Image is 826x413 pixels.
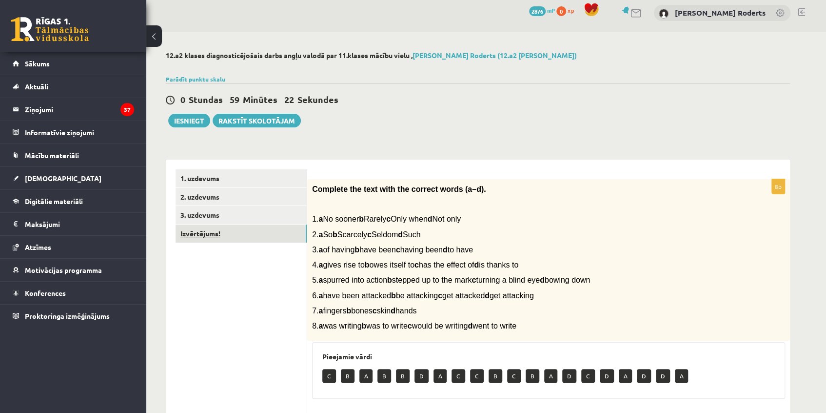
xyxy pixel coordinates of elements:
span: xp [568,6,574,14]
span: 3. of having have been having been to have [312,246,473,254]
a: [PERSON_NAME] Roderts (12.a2 [PERSON_NAME]) [413,51,577,60]
span: Sākums [25,59,50,68]
a: Atzīmes [13,236,134,258]
b: a [318,291,323,300]
span: Sekundes [297,94,338,105]
a: [PERSON_NAME] Roderts [675,8,766,18]
legend: Informatīvie ziņojumi [25,121,134,144]
button: Iesniegt [168,114,210,127]
b: c [367,230,372,239]
a: Ziņojumi37 [13,98,134,121]
span: [DEMOGRAPHIC_DATA] [25,174,101,183]
a: 1. uzdevums [176,169,307,187]
p: A [544,369,557,383]
b: b [346,307,351,315]
p: C [581,369,595,383]
p: C [470,369,484,383]
b: b [365,261,370,269]
b: a [318,322,323,330]
b: d [391,307,395,315]
p: D [414,369,429,383]
span: 0 [180,94,185,105]
p: 8p [771,179,785,194]
span: Mācību materiāli [25,151,79,160]
legend: Ziņojumi [25,98,134,121]
b: a [318,307,323,315]
span: Motivācijas programma [25,266,102,274]
p: C [507,369,521,383]
a: 0 xp [556,6,579,14]
p: B [526,369,539,383]
p: A [433,369,447,383]
span: Aktuāli [25,82,48,91]
span: 8. was writing was to write would be writing went to write [312,322,516,330]
b: c [373,307,377,315]
span: 7. fingers bones skin hands [312,307,416,315]
b: d [443,246,448,254]
span: Konferences [25,289,66,297]
span: Atzīmes [25,243,51,251]
b: c [472,276,476,284]
b: b [387,276,392,284]
a: [DEMOGRAPHIC_DATA] [13,167,134,189]
b: a [318,215,323,223]
a: Konferences [13,282,134,304]
b: c [408,322,412,330]
p: A [619,369,632,383]
a: Motivācijas programma [13,259,134,281]
a: Rīgas 1. Tālmācības vidusskola [11,17,89,41]
b: c [386,215,391,223]
span: Stundas [189,94,223,105]
span: Complete the text with the correct words (a–d). [312,185,486,193]
b: a [318,246,323,254]
p: B [489,369,502,383]
b: a [318,230,323,239]
p: B [396,369,410,383]
span: 6. have been attacked be attacking get attacked get attacking [312,291,534,300]
b: b [333,230,337,239]
span: 59 [230,94,239,105]
p: C [322,369,336,383]
a: Proktoringa izmēģinājums [13,305,134,327]
a: Rakstīt skolotājam [213,114,301,127]
span: 1. No sooner Rarely Only when Not only [312,215,461,223]
span: 2876 [529,6,546,16]
p: D [637,369,651,383]
b: b [359,215,364,223]
a: Aktuāli [13,75,134,98]
span: 5. spurred into action stepped up to the mark turning a blind eye bowing down [312,276,590,284]
b: b [354,246,359,254]
a: Maksājumi [13,213,134,235]
b: a [318,276,323,284]
b: d [468,322,472,330]
b: c [438,291,442,300]
legend: Maksājumi [25,213,134,235]
span: Minūtes [243,94,277,105]
img: Ārons Roderts [659,9,669,19]
p: A [359,369,373,383]
a: Digitālie materiāli [13,190,134,212]
b: d [540,276,545,284]
a: Sākums [13,52,134,75]
p: D [656,369,670,383]
b: c [414,261,419,269]
span: Digitālie materiāli [25,197,83,206]
b: c [396,246,400,254]
span: mP [547,6,555,14]
p: B [341,369,354,383]
b: b [361,322,366,330]
b: d [398,230,403,239]
span: Proktoringa izmēģinājums [25,311,110,320]
a: 2876 mP [529,6,555,14]
i: 37 [120,103,134,116]
p: D [562,369,576,383]
b: a [318,261,323,269]
span: 22 [284,94,294,105]
b: d [474,261,479,269]
a: Parādīt punktu skalu [166,75,225,83]
h3: Pieejamie vārdi [322,352,775,361]
h2: 12.a2 klases diagnosticējošais darbs angļu valodā par 11.klases mācību vielu , [166,51,790,60]
a: Izvērtējums! [176,225,307,243]
b: b [391,291,396,300]
p: A [675,369,688,383]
